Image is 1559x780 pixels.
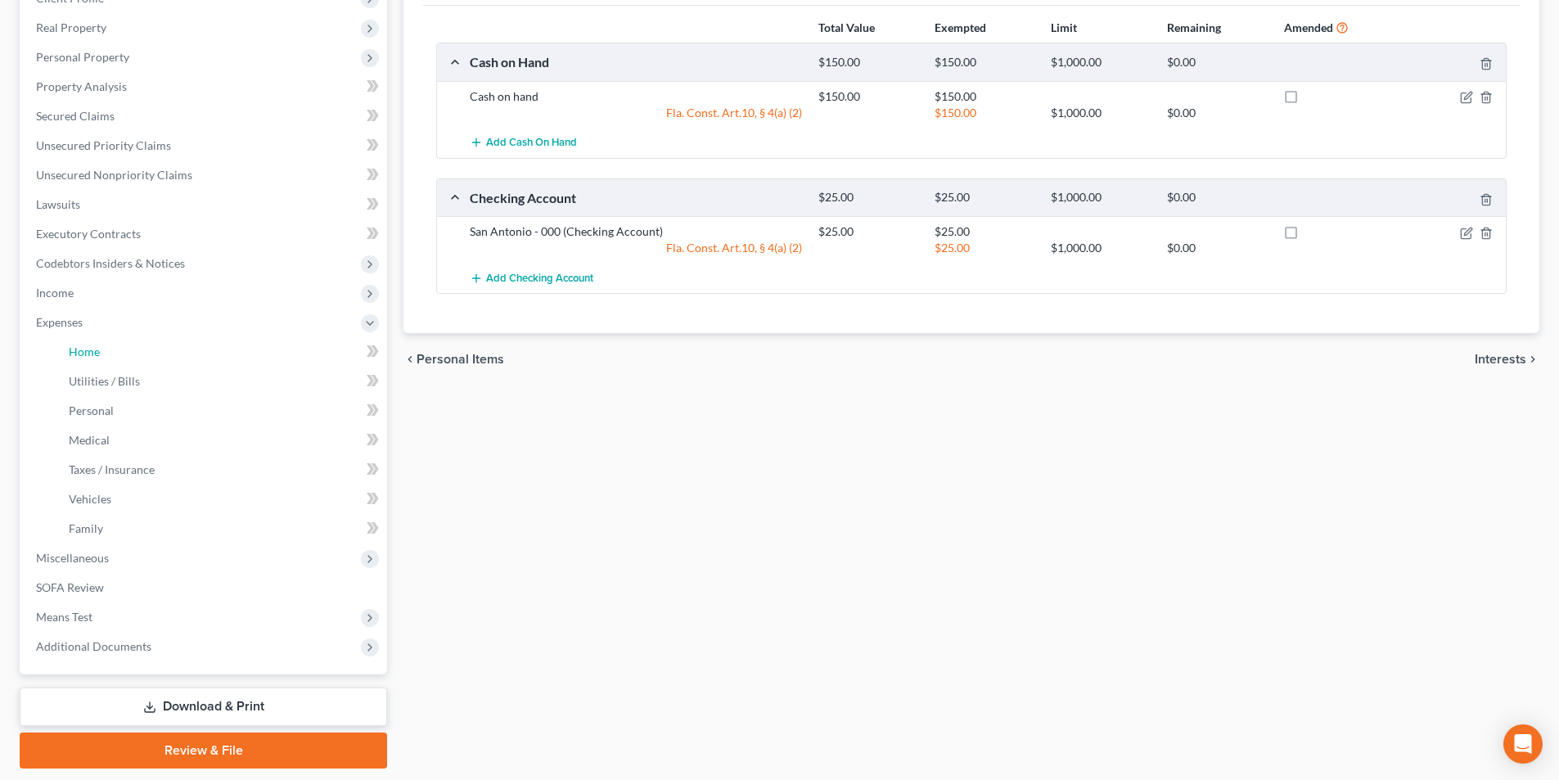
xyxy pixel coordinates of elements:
[810,88,926,105] div: $150.00
[926,223,1043,240] div: $25.00
[926,190,1043,205] div: $25.00
[470,263,593,293] button: Add Checking Account
[810,223,926,240] div: $25.00
[56,367,387,396] a: Utilities / Bills
[36,197,80,211] span: Lawsuits
[810,190,926,205] div: $25.00
[403,353,504,366] button: chevron_left Personal Items
[1159,105,1275,121] div: $0.00
[36,639,151,653] span: Additional Documents
[1159,190,1275,205] div: $0.00
[1159,240,1275,256] div: $0.00
[69,433,110,447] span: Medical
[36,50,129,64] span: Personal Property
[69,462,155,476] span: Taxes / Insurance
[36,79,127,93] span: Property Analysis
[23,72,387,101] a: Property Analysis
[23,131,387,160] a: Unsecured Priority Claims
[56,455,387,485] a: Taxes / Insurance
[56,485,387,514] a: Vehicles
[36,109,115,123] span: Secured Claims
[1526,353,1539,366] i: chevron_right
[69,345,100,358] span: Home
[403,353,417,366] i: chevron_left
[20,733,387,769] a: Review & File
[1167,20,1221,34] strong: Remaining
[486,137,577,150] span: Add Cash on Hand
[462,223,810,240] div: San Antonio - 000 (Checking Account)
[926,240,1043,256] div: $25.00
[56,426,387,455] a: Medical
[462,240,810,256] div: Fla. Const. Art.10, § 4(a) (2)
[486,272,593,285] span: Add Checking Account
[1043,105,1159,121] div: $1,000.00
[36,551,109,565] span: Miscellaneous
[36,315,83,329] span: Expenses
[1051,20,1077,34] strong: Limit
[470,128,577,158] button: Add Cash on Hand
[36,168,192,182] span: Unsecured Nonpriority Claims
[36,580,104,594] span: SOFA Review
[56,337,387,367] a: Home
[36,138,171,152] span: Unsecured Priority Claims
[1475,353,1539,366] button: Interests chevron_right
[36,286,74,300] span: Income
[56,514,387,543] a: Family
[935,20,986,34] strong: Exempted
[36,256,185,270] span: Codebtors Insiders & Notices
[1043,190,1159,205] div: $1,000.00
[1043,240,1159,256] div: $1,000.00
[1475,353,1526,366] span: Interests
[462,88,810,105] div: Cash on hand
[69,374,140,388] span: Utilities / Bills
[926,105,1043,121] div: $150.00
[69,404,114,417] span: Personal
[926,55,1043,70] div: $150.00
[1284,20,1333,34] strong: Amended
[462,53,810,70] div: Cash on Hand
[20,688,387,726] a: Download & Print
[926,88,1043,105] div: $150.00
[23,219,387,249] a: Executory Contracts
[23,573,387,602] a: SOFA Review
[810,55,926,70] div: $150.00
[1503,724,1543,764] div: Open Intercom Messenger
[69,492,111,506] span: Vehicles
[23,190,387,219] a: Lawsuits
[23,101,387,131] a: Secured Claims
[36,227,141,241] span: Executory Contracts
[417,353,504,366] span: Personal Items
[1043,55,1159,70] div: $1,000.00
[36,610,92,624] span: Means Test
[462,105,810,121] div: Fla. Const. Art.10, § 4(a) (2)
[818,20,875,34] strong: Total Value
[462,189,810,206] div: Checking Account
[36,20,106,34] span: Real Property
[1159,55,1275,70] div: $0.00
[69,521,103,535] span: Family
[56,396,387,426] a: Personal
[23,160,387,190] a: Unsecured Nonpriority Claims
